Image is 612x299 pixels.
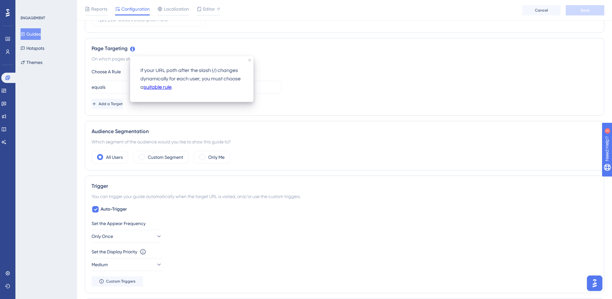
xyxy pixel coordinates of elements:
[144,83,172,92] a: suitable rule
[203,5,215,13] span: Editor
[92,193,598,200] div: You can trigger your guide automatically when the target URL is visited, and/or use the custom tr...
[581,8,590,13] span: Save
[92,83,105,91] span: equals
[21,15,45,21] div: ENGAGEMENT
[535,8,548,13] span: Cancel
[92,99,123,109] button: Add a Target
[99,101,123,106] span: Add a Target
[21,57,42,68] button: Themes
[148,153,183,161] label: Custom Segment
[92,220,598,227] div: Set the Appear Frequency
[92,258,162,271] button: Medium
[21,42,44,54] button: Hotspots
[21,28,41,40] button: Guides
[248,59,251,61] div: close tooltip
[106,279,136,284] span: Custom Triggers
[585,274,604,293] iframe: UserGuiding AI Assistant Launcher
[92,261,108,268] span: Medium
[92,45,598,52] div: Page Targeting
[92,182,598,190] div: Trigger
[164,5,189,13] span: Localization
[92,55,598,63] div: On which pages should the guide be visible to your end users?
[106,153,123,161] label: All Users
[121,5,150,13] span: Configuration
[92,230,162,243] button: Only Once
[91,5,107,13] span: Reports
[92,248,137,256] div: Set the Display Priority
[101,205,127,213] span: Auto-Trigger
[92,68,162,76] div: Choose A Rule
[140,67,243,92] p: If your URL path after the slash (/) changes dynamically for each user, you must choose a .
[566,5,604,15] button: Save
[15,2,40,9] span: Need Help?
[92,138,598,146] div: Which segment of the audience would you like to show this guide to?
[208,153,225,161] label: Only Me
[92,276,143,286] button: Custom Triggers
[45,3,47,8] div: 3
[92,232,113,240] span: Only Once
[92,128,598,135] div: Audience Segmentation
[522,5,561,15] button: Cancel
[92,81,162,94] button: equals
